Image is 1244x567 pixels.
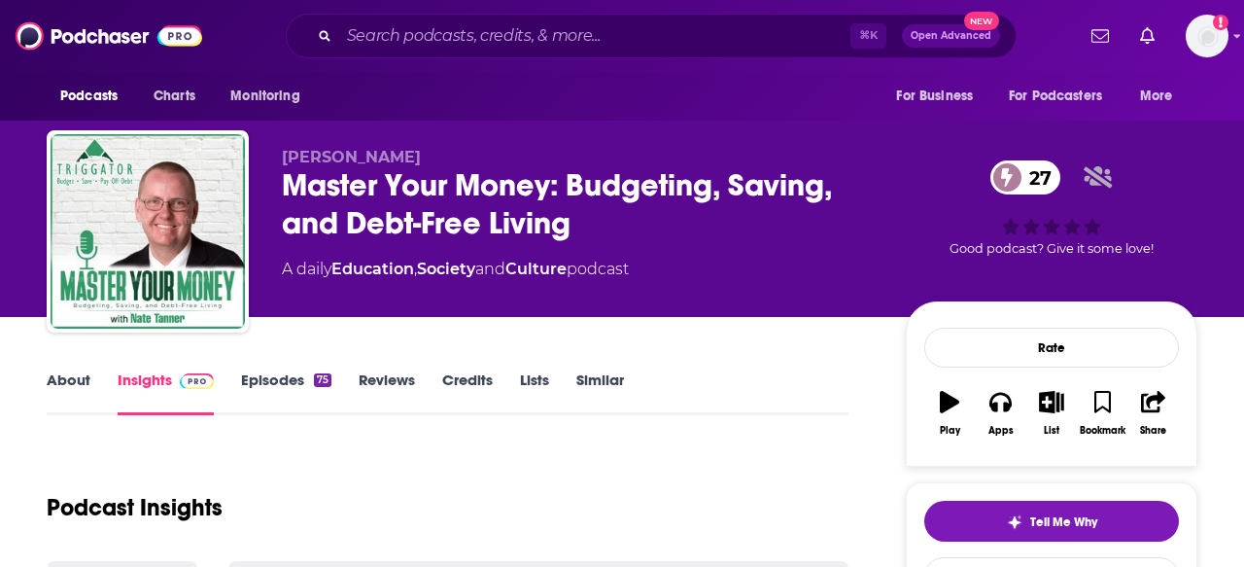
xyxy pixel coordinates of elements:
[1044,425,1059,437] div: List
[520,371,549,415] a: Lists
[924,378,975,448] button: Play
[988,425,1014,437] div: Apps
[924,328,1179,368] div: Rate
[1132,19,1162,53] a: Show notifications dropdown
[414,260,417,278] span: ,
[1080,425,1125,437] div: Bookmark
[1010,160,1061,195] span: 27
[16,18,202,54] img: Podchaser - Follow, Share and Rate Podcasts
[180,373,214,389] img: Podchaser Pro
[359,371,415,415] a: Reviews
[1009,83,1102,110] span: For Podcasters
[154,83,195,110] span: Charts
[1213,15,1228,30] svg: Add a profile image
[47,371,90,415] a: About
[505,260,567,278] a: Culture
[1077,378,1127,448] button: Bookmark
[442,371,493,415] a: Credits
[417,260,475,278] a: Society
[47,493,223,522] h1: Podcast Insights
[51,134,245,329] img: Master Your Money: Budgeting, Saving, and Debt-Free Living
[1186,15,1228,57] span: Logged in as TouchdownUK
[882,78,997,115] button: open menu
[282,258,629,281] div: A daily podcast
[902,24,1000,48] button: Open AdvancedNew
[1030,514,1097,530] span: Tell Me Why
[1140,425,1166,437] div: Share
[1140,83,1173,110] span: More
[1026,378,1077,448] button: List
[314,373,331,387] div: 75
[924,501,1179,542] button: tell me why sparkleTell Me Why
[141,78,207,115] a: Charts
[217,78,325,115] button: open menu
[996,78,1130,115] button: open menu
[1128,378,1179,448] button: Share
[911,31,991,41] span: Open Advanced
[964,12,999,30] span: New
[286,14,1017,58] div: Search podcasts, credits, & more...
[906,148,1197,268] div: 27Good podcast? Give it some love!
[896,83,973,110] span: For Business
[241,371,331,415] a: Episodes75
[1084,19,1117,53] a: Show notifications dropdown
[850,23,886,49] span: ⌘ K
[1186,15,1228,57] img: User Profile
[339,20,850,52] input: Search podcasts, credits, & more...
[950,241,1154,256] span: Good podcast? Give it some love!
[1186,15,1228,57] button: Show profile menu
[60,83,118,110] span: Podcasts
[47,78,143,115] button: open menu
[230,83,299,110] span: Monitoring
[331,260,414,278] a: Education
[940,425,960,437] div: Play
[576,371,624,415] a: Similar
[118,371,214,415] a: InsightsPodchaser Pro
[282,148,421,166] span: [PERSON_NAME]
[990,160,1061,195] a: 27
[475,260,505,278] span: and
[1126,78,1197,115] button: open menu
[1007,514,1022,530] img: tell me why sparkle
[975,378,1025,448] button: Apps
